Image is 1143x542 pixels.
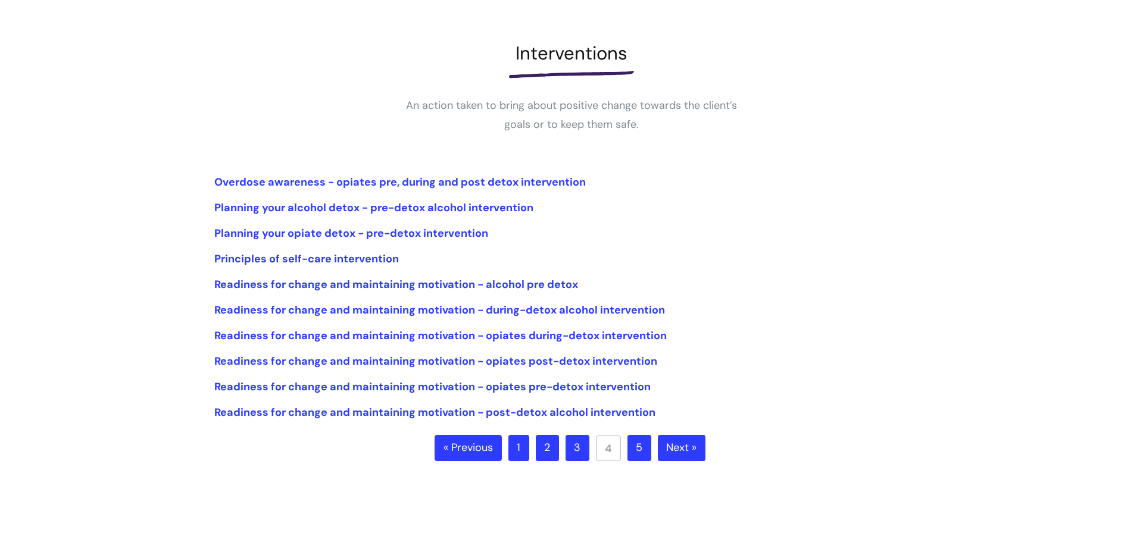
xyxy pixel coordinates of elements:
[214,380,651,394] a: Readiness for change and maintaining motivation - opiates pre-detox intervention
[214,277,578,292] a: Readiness for change and maintaining motivation - alcohol pre detox
[214,405,655,419] a: Readiness for change and maintaining motivation - post-detox alcohol intervention
[214,175,586,189] a: Overdose awareness - opiates pre, during and post detox intervention
[214,226,488,240] a: Planning your opiate detox - pre-detox intervention
[214,200,533,215] a: Planning your alcohol detox - pre-detox alcohol intervention
[596,436,621,461] a: 4
[214,303,665,317] a: Readiness for change and maintaining motivation - during-detox alcohol intervention
[566,435,589,461] a: 3
[214,354,657,368] a: Readiness for change and maintaining motivation - opiates post-detox intervention
[393,96,750,134] p: An action taken to bring about positive change towards the client’s goals or to keep them safe.
[658,435,705,461] a: Next »
[508,435,529,461] a: 1
[435,435,502,461] a: « Previous
[536,435,559,461] a: 2
[214,42,929,64] h1: Interventions
[214,252,399,266] a: Principles of self-care intervention
[627,435,651,461] a: 5
[214,328,667,343] a: Readiness for change and maintaining motivation - opiates during-detox intervention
